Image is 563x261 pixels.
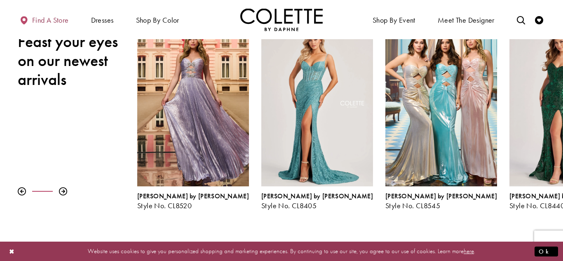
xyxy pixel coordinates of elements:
a: Meet the designer [436,8,497,31]
span: Shop by color [136,16,179,24]
span: Find a store [32,16,69,24]
button: Submit Dialog [535,246,558,256]
div: Colette by Daphne Style No. CL8405 [261,193,373,210]
span: [PERSON_NAME] by [PERSON_NAME] [385,192,497,200]
div: Colette by Daphne Style No. CL8520 [131,18,255,216]
a: here [464,247,474,255]
span: Style No. CL8545 [385,201,440,210]
em: Own who you are and #rockthedress! [192,240,371,255]
a: Visit Home Page [240,8,323,31]
div: Colette by Daphne Style No. CL8545 [379,18,503,216]
p: Website uses cookies to give you personalized shopping and marketing experiences. By continuing t... [59,246,504,257]
span: [PERSON_NAME] by [PERSON_NAME] [137,192,249,200]
span: Style No. CL8520 [137,201,192,210]
span: [PERSON_NAME] by [PERSON_NAME] [261,192,373,200]
span: Meet the designer [438,16,495,24]
a: Visit Colette by Daphne Style No. CL8405 Page [261,24,373,186]
div: Colette by Daphne Style No. CL8405 [255,18,379,216]
span: Shop by color [134,8,181,31]
div: Colette by Daphne Style No. CL8520 [137,193,249,210]
span: Style No. CL8405 [261,201,317,210]
a: Find a store [18,8,70,31]
button: Close Dialog [5,244,19,259]
span: Shop By Event [373,16,415,24]
a: Check Wishlist [533,8,545,31]
span: Shop By Event [371,8,418,31]
span: Dresses [89,8,116,31]
a: Visit Colette by Daphne Style No. CL8545 Page [385,24,497,186]
img: Colette by Daphne [240,8,323,31]
div: Colette by Daphne Style No. CL8545 [385,193,497,210]
a: Visit Colette by Daphne Style No. CL8520 Page [137,24,249,186]
h2: Feast your eyes on our newest arrivals [18,32,125,89]
a: Toggle search [515,8,527,31]
span: Dresses [91,16,114,24]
